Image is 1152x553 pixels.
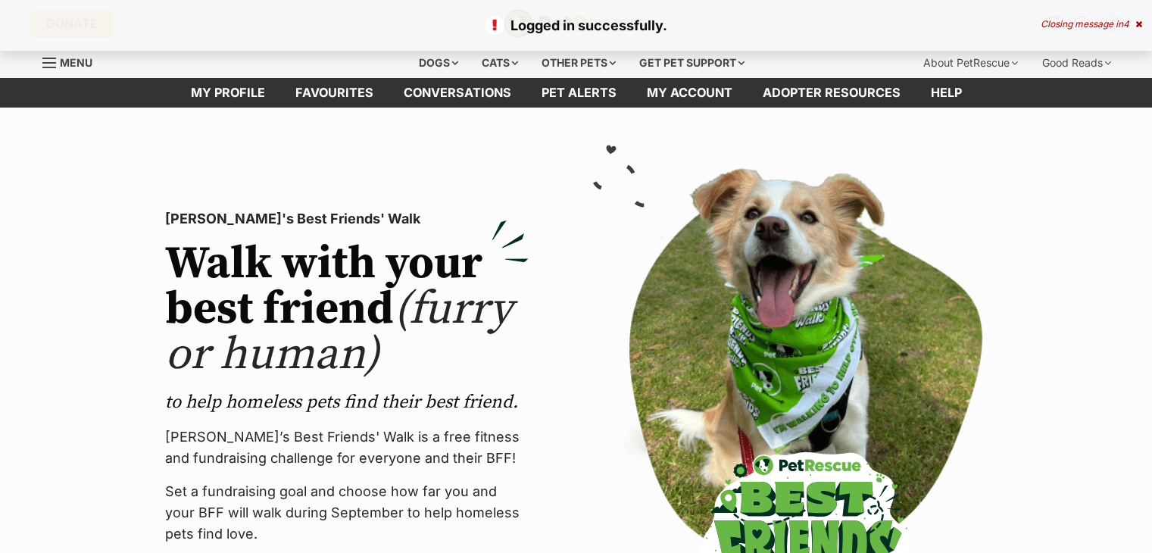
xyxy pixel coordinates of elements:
[176,78,280,108] a: My profile
[913,48,1029,78] div: About PetRescue
[165,281,513,383] span: (furry or human)
[165,481,529,545] p: Set a fundraising goal and choose how far you and your BFF will walk during September to help hom...
[916,78,977,108] a: Help
[531,48,626,78] div: Other pets
[389,78,526,108] a: conversations
[60,56,92,69] span: Menu
[165,208,529,230] p: [PERSON_NAME]'s Best Friends' Walk
[165,426,529,469] p: [PERSON_NAME]’s Best Friends' Walk is a free fitness and fundraising challenge for everyone and t...
[165,390,529,414] p: to help homeless pets find their best friend.
[526,78,632,108] a: Pet alerts
[748,78,916,108] a: Adopter resources
[408,48,469,78] div: Dogs
[1032,48,1122,78] div: Good Reads
[629,48,755,78] div: Get pet support
[165,242,529,378] h2: Walk with your best friend
[632,78,748,108] a: My account
[42,48,103,75] a: Menu
[471,48,529,78] div: Cats
[280,78,389,108] a: Favourites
